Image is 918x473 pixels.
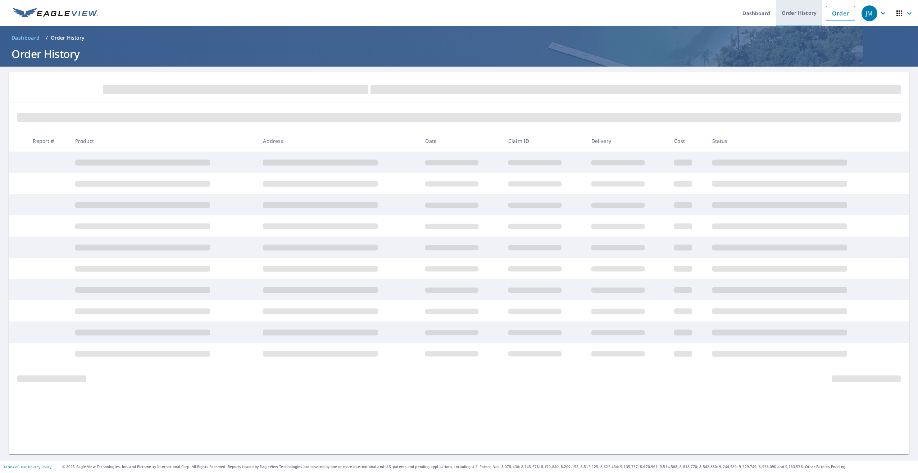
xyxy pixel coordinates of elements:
[586,130,669,152] th: Delivery
[9,32,43,44] a: Dashboard
[257,130,419,152] th: Address
[13,8,98,19] img: EV Logo
[668,130,706,152] th: Cost
[4,465,51,469] p: |
[9,32,909,44] nav: breadcrumb
[9,46,909,61] h1: Order History
[4,464,26,469] a: Terms of Use
[69,130,258,152] th: Product
[419,130,503,152] th: Date
[62,464,914,469] p: © 2025 Eagle View Technologies, Inc. and Pictometry International Corp. All Rights Reserved. Repo...
[46,33,48,42] li: /
[28,464,51,469] a: Privacy Policy
[826,6,855,21] a: Order
[706,130,895,152] th: Status
[51,34,85,41] p: Order History
[503,130,586,152] th: Claim ID
[27,130,69,152] th: Report #
[12,34,40,41] span: Dashboard
[862,5,877,21] div: JM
